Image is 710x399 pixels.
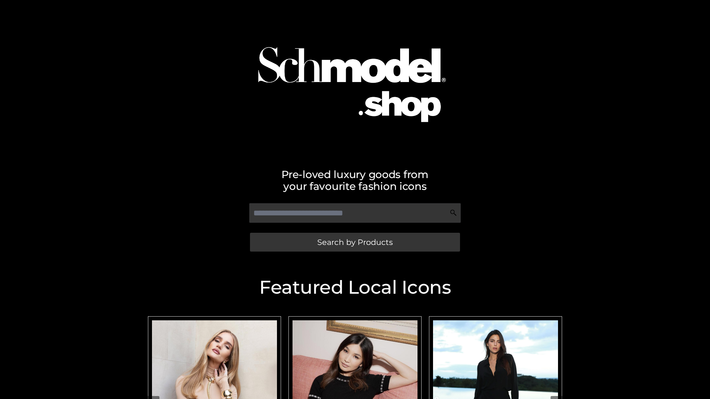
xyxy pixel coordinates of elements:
h2: Featured Local Icons​ [144,278,566,297]
h2: Pre-loved luxury goods from your favourite fashion icons [144,168,566,192]
span: Search by Products [317,238,393,246]
a: Search by Products [250,233,460,252]
img: Search Icon [450,209,457,216]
